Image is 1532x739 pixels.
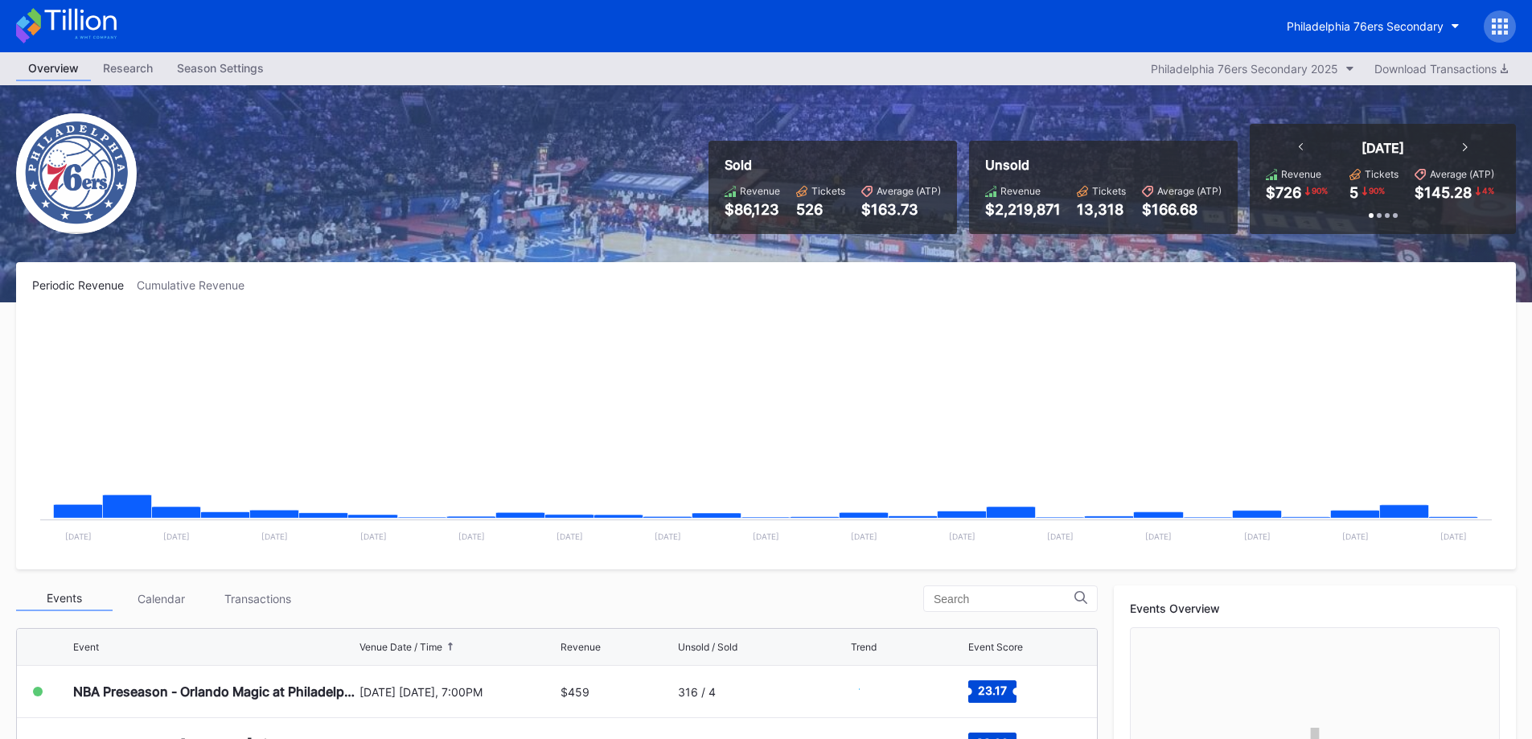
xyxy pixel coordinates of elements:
div: $86,123 [725,201,780,218]
div: Revenue [1000,185,1041,197]
text: [DATE] [1047,532,1074,541]
div: 4 % [1481,184,1496,197]
div: Events Overview [1130,601,1500,615]
a: Overview [16,56,91,81]
div: 13,318 [1077,201,1126,218]
input: Search [934,593,1074,606]
div: Season Settings [165,56,276,80]
div: Research [91,56,165,80]
text: [DATE] [1244,532,1271,541]
svg: Chart title [32,312,1500,553]
text: [DATE] [557,532,583,541]
text: [DATE] [261,532,288,541]
div: Calendar [113,586,209,611]
div: Tickets [1365,168,1399,180]
div: $2,219,871 [985,201,1061,218]
svg: Chart title [851,671,899,712]
a: Research [91,56,165,81]
text: [DATE] [1342,532,1369,541]
div: Event [73,641,99,653]
button: Philadelphia 76ers Secondary 2025 [1143,58,1362,80]
div: Cumulative Revenue [137,278,257,292]
text: [DATE] [1145,532,1172,541]
button: Download Transactions [1366,58,1516,80]
div: 316 / 4 [678,685,716,699]
div: Average (ATP) [877,185,941,197]
text: [DATE] [655,532,681,541]
div: Transactions [209,586,306,611]
div: $163.73 [861,201,941,218]
div: Revenue [561,641,601,653]
div: [DATE] [1362,140,1404,156]
div: Unsold [985,157,1222,173]
text: [DATE] [360,532,387,541]
text: [DATE] [1440,532,1467,541]
div: Philadelphia 76ers Secondary [1287,19,1444,33]
div: Tickets [1092,185,1126,197]
div: $459 [561,685,589,699]
div: Trend [851,641,877,653]
text: [DATE] [458,532,485,541]
text: [DATE] [949,532,975,541]
text: [DATE] [163,532,190,541]
text: 23.17 [978,684,1007,697]
img: Philadelphia_76ers.png [16,113,137,234]
div: Revenue [740,185,780,197]
div: 5 [1349,184,1358,201]
div: Philadelphia 76ers Secondary 2025 [1151,62,1338,76]
div: [DATE] [DATE], 7:00PM [359,685,557,699]
div: Tickets [811,185,845,197]
div: Average (ATP) [1157,185,1222,197]
text: [DATE] [851,532,877,541]
div: Venue Date / Time [359,641,442,653]
div: Download Transactions [1374,62,1508,76]
div: Events [16,586,113,611]
button: Philadelphia 76ers Secondary [1275,11,1472,41]
div: $145.28 [1415,184,1472,201]
div: 90 % [1310,184,1329,197]
div: NBA Preseason - Orlando Magic at Philadelphia 76ers [73,684,355,700]
div: 526 [796,201,845,218]
a: Season Settings [165,56,276,81]
div: Event Score [968,641,1023,653]
text: [DATE] [753,532,779,541]
div: 90 % [1367,184,1386,197]
div: Average (ATP) [1430,168,1494,180]
div: Unsold / Sold [678,641,737,653]
div: Sold [725,157,941,173]
div: $166.68 [1142,201,1222,218]
div: Revenue [1281,168,1321,180]
text: [DATE] [65,532,92,541]
div: Periodic Revenue [32,278,137,292]
div: $726 [1266,184,1301,201]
